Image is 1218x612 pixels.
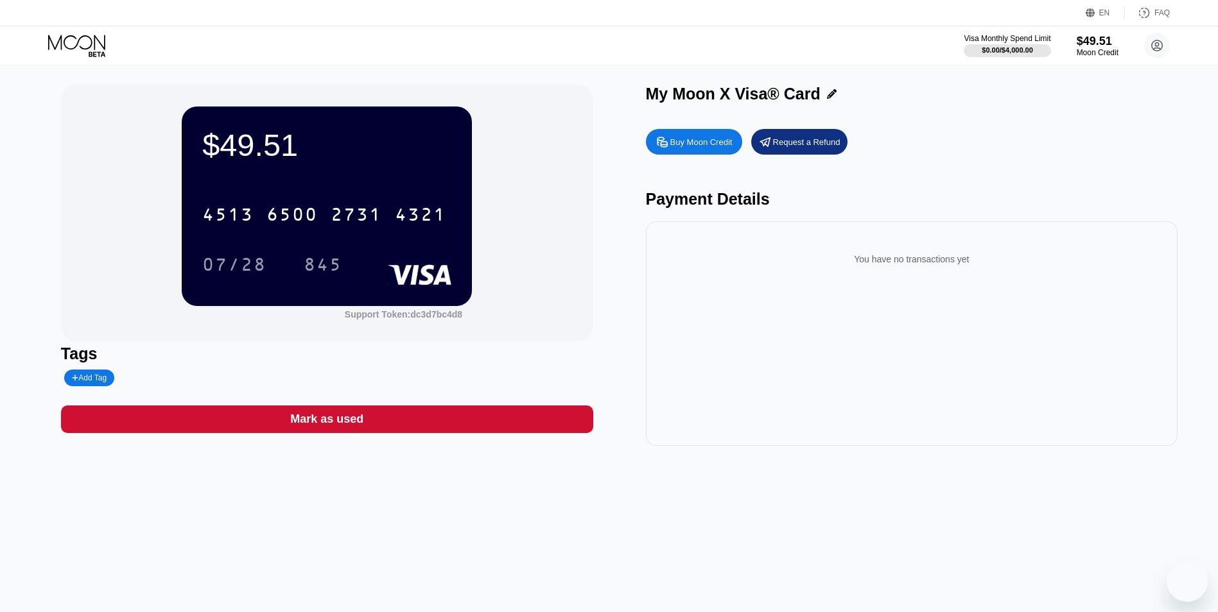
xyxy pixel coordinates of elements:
[266,206,318,226] div: 6500
[1125,6,1170,19] div: FAQ
[646,129,742,155] div: Buy Moon Credit
[304,256,342,276] div: 845
[964,34,1050,57] div: Visa Monthly Spend Limit$0.00/$4,000.00
[290,412,363,427] div: Mark as used
[1077,35,1118,57] div: $49.51Moon Credit
[331,206,382,226] div: 2731
[1077,35,1118,48] div: $49.51
[1167,561,1208,602] iframe: Button to launch messaging window
[294,248,352,280] div: 845
[646,85,821,103] div: My Moon X Visa® Card
[345,309,462,319] div: Support Token: dc3d7bc4d8
[61,344,593,363] div: Tags
[670,137,733,148] div: Buy Moon Credit
[193,248,276,280] div: 07/28
[1154,8,1170,17] div: FAQ
[646,190,1178,208] div: Payment Details
[202,256,266,276] div: 07/28
[202,206,254,226] div: 4513
[656,241,1168,277] div: You have no transactions yet
[202,127,451,163] div: $49.51
[61,405,593,433] div: Mark as used
[964,34,1050,43] div: Visa Monthly Spend Limit
[751,129,848,155] div: Request a Refund
[195,198,454,230] div: 4513650027314321
[395,206,446,226] div: 4321
[345,309,462,319] div: Support Token:dc3d7bc4d8
[982,46,1033,54] div: $0.00 / $4,000.00
[1086,6,1125,19] div: EN
[1077,48,1118,57] div: Moon Credit
[72,373,107,382] div: Add Tag
[1099,8,1110,17] div: EN
[773,137,840,148] div: Request a Refund
[64,370,114,386] div: Add Tag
